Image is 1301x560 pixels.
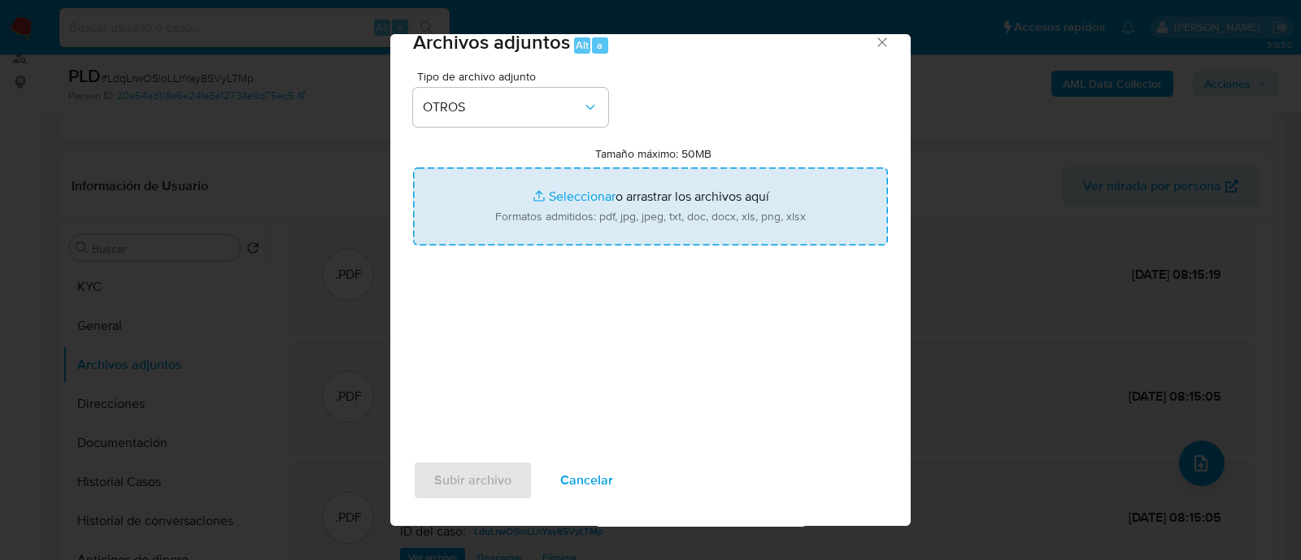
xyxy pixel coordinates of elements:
span: Cancelar [560,462,613,498]
button: Cancelar [539,461,634,500]
span: Alt [576,37,589,53]
button: OTROS [413,88,608,127]
label: Tamaño máximo: 50MB [595,146,711,161]
span: Archivos adjuntos [413,28,570,56]
span: a [597,37,603,53]
span: Tipo de archivo adjunto [417,71,612,82]
span: OTROS [423,99,582,115]
button: Cerrar [874,34,889,49]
